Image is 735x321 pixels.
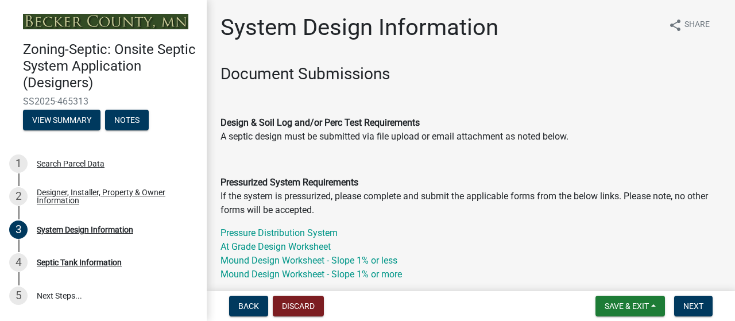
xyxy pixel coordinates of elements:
div: 3 [9,221,28,239]
h3: Document Submissions [220,64,721,84]
button: Back [229,296,268,316]
button: View Summary [23,110,100,130]
span: SS2025-465313 [23,96,184,107]
strong: Design & Soil Log and/or Perc Test Requirements [220,117,420,128]
button: Discard [273,296,324,316]
wm-modal-confirm: Summary [23,116,100,125]
div: Designer, Installer, Property & Owner Information [37,188,188,204]
span: Save & Exit [605,301,649,311]
img: Becker County, Minnesota [23,14,188,29]
a: At Grade Design Worksheet [220,241,331,252]
a: Pressure Distribution System [220,227,338,238]
span: Back [238,301,259,311]
wm-modal-confirm: Notes [105,116,149,125]
div: Search Parcel Data [37,160,105,168]
div: 5 [9,287,28,305]
button: Notes [105,110,149,130]
a: Mound Design Worksheet - Slope 1% or more [220,269,402,280]
div: 4 [9,253,28,272]
div: System Design Information [37,226,133,234]
button: Save & Exit [595,296,665,316]
button: Next [674,296,713,316]
strong: Pressurized System Requirements [220,177,358,188]
button: shareShare [659,14,719,36]
div: 1 [9,154,28,173]
h1: System Design Information [220,14,498,41]
span: Next [683,301,703,311]
p: A septic design must be submitted via file upload or email attachment as noted below. [220,116,721,144]
div: Septic Tank Information [37,258,122,266]
i: share [668,18,682,32]
h4: Zoning-Septic: Onsite Septic System Application (Designers) [23,41,198,91]
div: 2 [9,187,28,206]
a: Mound Design Worksheet - Slope 1% or less [220,255,397,266]
p: If the system is pressurized, please complete and submit the applicable forms from the below link... [220,176,721,217]
span: Share [684,18,710,32]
